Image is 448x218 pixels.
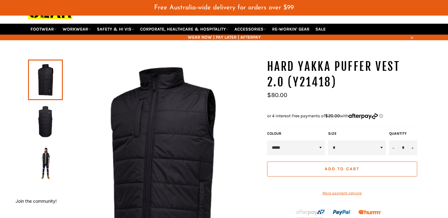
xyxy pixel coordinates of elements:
[313,24,328,35] a: SALE
[31,104,60,139] img: HARD YAKKA Puffer Vest 2.0 (Y21418) - Workin' Gear
[232,24,269,35] a: ACCESSORIES
[408,140,417,155] button: Increase item quantity by one
[328,131,386,136] label: Size
[31,146,60,181] img: HARD YAKKA Puffer Vest 2.0 (Y21418) - Workin' Gear
[267,91,287,99] span: $80.00
[154,4,294,11] span: Free Australia-wide delivery for orders over $99
[325,166,359,172] span: Add to Cart
[267,162,417,177] button: Add to Cart
[267,131,325,136] label: COLOUR
[270,24,312,35] a: RE-WORKIN' GEAR
[389,131,417,136] label: Quantity
[358,210,381,215] img: Humm_core_logo_RGB-01_300x60px_small_195d8312-4386-4de7-b182-0ef9b6303a37.png
[60,24,93,35] a: WORKWEAR
[94,24,137,35] a: SAFETY & HI VIS
[28,34,420,40] span: WEAR NOW | PAY LATER | AFTERPAY
[389,140,398,155] button: Reduce item quantity by one
[28,24,59,35] a: FOOTWEAR
[267,59,420,90] h1: HARD YAKKA Puffer Vest 2.0 (Y21418)
[16,198,57,204] button: Join the community!
[267,191,417,196] a: More payment options
[138,24,231,35] a: CORPORATE, HEALTHCARE & HOSPITALITY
